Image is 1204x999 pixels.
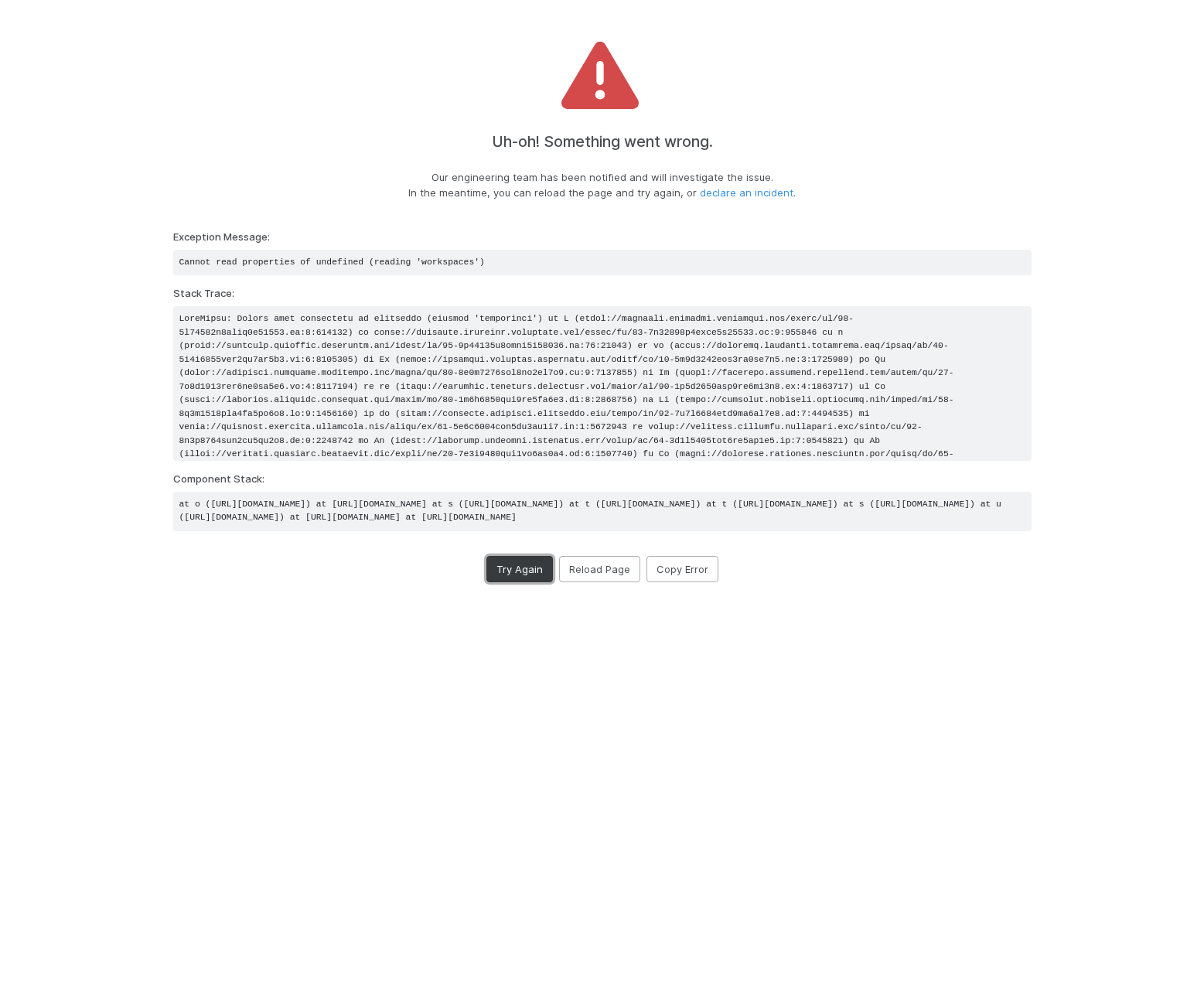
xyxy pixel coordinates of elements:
[173,473,1032,486] h6: Component Stack:
[173,288,1032,300] h6: Stack Trace:
[408,169,796,200] p: Our engineering team has been notified and will investigate the issue. In the meantime, you can r...
[700,186,793,199] a: declare an incident
[492,133,713,151] h4: Uh-oh! Something went wrong.
[173,250,1032,276] pre: Cannot read properties of undefined (reading 'workspaces')
[486,556,553,582] button: Try Again
[646,556,718,582] button: Copy Error
[173,306,1032,461] pre: LoreMipsu: Dolors amet consectetu ad elitseddo (eiusmod 'temporinci') ut L (etdol://magnaali.enim...
[173,231,1032,244] h6: Exception Message:
[559,556,640,582] button: Reload Page
[173,492,1032,531] pre: at o ([URL][DOMAIN_NAME]) at [URL][DOMAIN_NAME] at s ([URL][DOMAIN_NAME]) at t ([URL][DOMAIN_NAME...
